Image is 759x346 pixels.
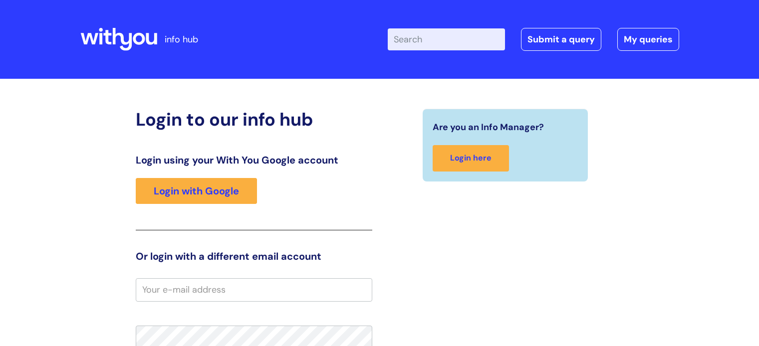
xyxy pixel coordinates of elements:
[388,28,505,50] input: Search
[521,28,601,51] a: Submit a query
[433,145,509,172] a: Login here
[433,119,544,135] span: Are you an Info Manager?
[617,28,679,51] a: My queries
[165,31,198,47] p: info hub
[136,250,372,262] h3: Or login with a different email account
[136,278,372,301] input: Your e-mail address
[136,154,372,166] h3: Login using your With You Google account
[136,178,257,204] a: Login with Google
[136,109,372,130] h2: Login to our info hub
